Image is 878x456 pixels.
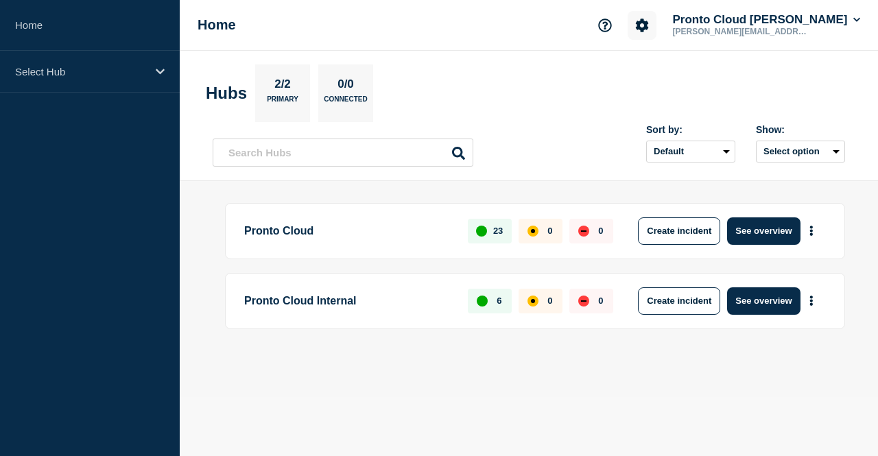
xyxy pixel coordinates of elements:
[333,77,359,95] p: 0/0
[267,95,298,110] p: Primary
[324,95,367,110] p: Connected
[497,296,501,306] p: 6
[15,66,147,77] p: Select Hub
[527,226,538,237] div: affected
[756,124,845,135] div: Show:
[646,124,735,135] div: Sort by:
[244,217,452,245] p: Pronto Cloud
[270,77,296,95] p: 2/2
[670,13,864,27] button: Pronto Cloud [PERSON_NAME]
[638,287,720,315] button: Create incident
[638,217,720,245] button: Create incident
[803,288,820,313] button: More actions
[628,11,656,40] button: Account settings
[198,17,236,33] h1: Home
[591,11,619,40] button: Support
[727,287,800,315] button: See overview
[477,296,488,307] div: up
[547,226,552,236] p: 0
[213,139,473,167] input: Search Hubs
[578,296,589,307] div: down
[206,84,247,103] h2: Hubs
[476,226,487,237] div: up
[547,296,552,306] p: 0
[756,141,845,163] button: Select option
[244,287,452,315] p: Pronto Cloud Internal
[493,226,503,236] p: 23
[598,296,603,306] p: 0
[646,141,735,163] select: Sort by
[527,296,538,307] div: affected
[670,27,813,36] p: [PERSON_NAME][EMAIL_ADDRESS][PERSON_NAME][DOMAIN_NAME]
[598,226,603,236] p: 0
[578,226,589,237] div: down
[727,217,800,245] button: See overview
[803,218,820,243] button: More actions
